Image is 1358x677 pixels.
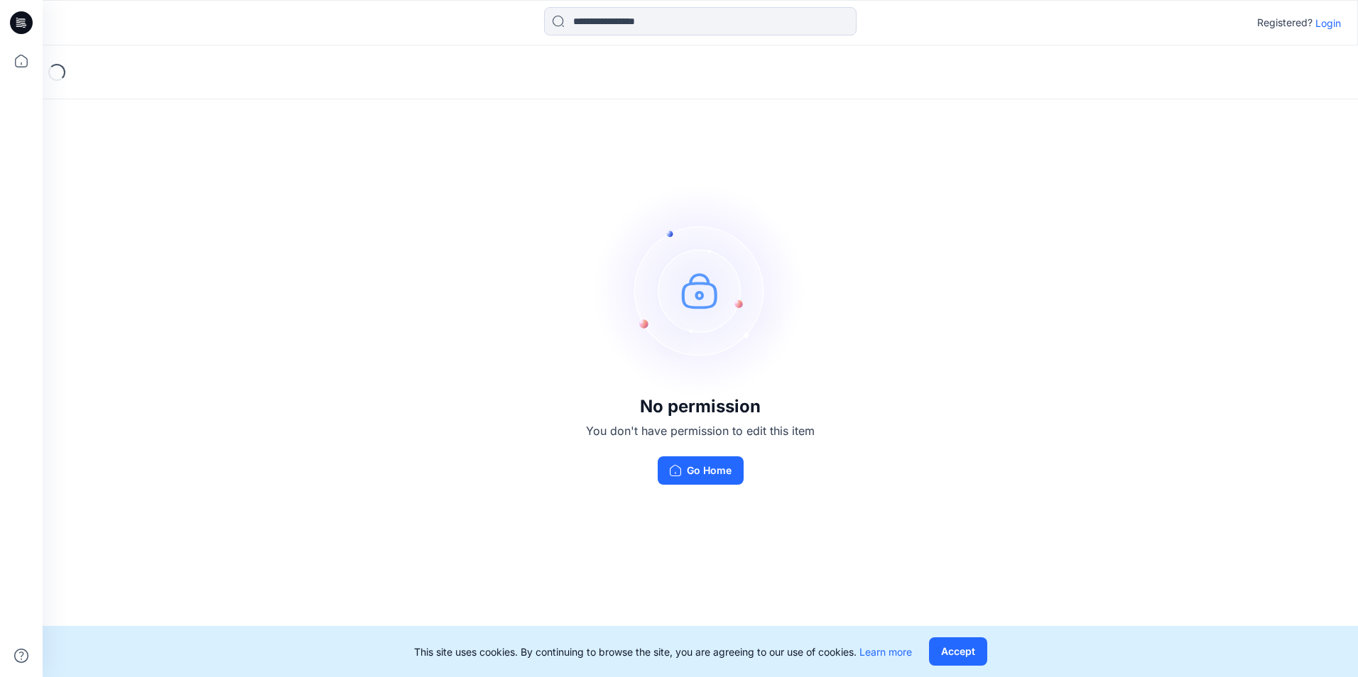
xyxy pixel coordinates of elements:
a: Learn more [859,646,912,658]
p: Login [1315,16,1341,31]
img: no-perm.svg [594,184,807,397]
p: You don't have permission to edit this item [586,422,815,439]
h3: No permission [586,397,815,417]
p: Registered? [1257,14,1313,31]
button: Go Home [658,456,744,485]
button: Accept [929,637,987,666]
p: This site uses cookies. By continuing to browse the site, you are agreeing to our use of cookies. [414,644,912,659]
